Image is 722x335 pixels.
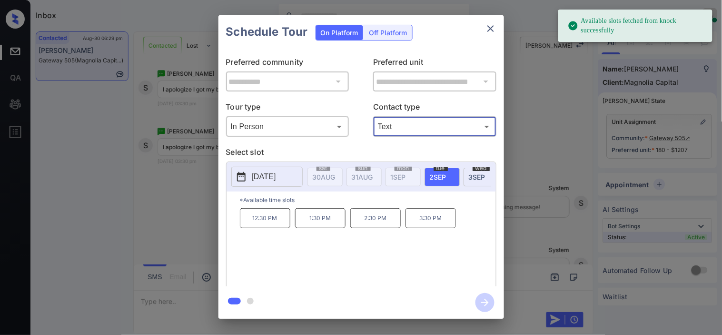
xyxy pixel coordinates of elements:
div: On Platform [316,25,363,40]
div: In Person [228,119,347,134]
p: *Available time slots [240,192,496,208]
p: Contact type [373,101,496,116]
span: 3 SEP [469,173,485,181]
p: Tour type [226,101,349,116]
span: 2 SEP [430,173,446,181]
button: [DATE] [231,167,303,187]
span: wed [473,165,490,171]
p: Preferred unit [373,56,496,71]
div: Text [376,119,494,134]
span: tue [434,165,448,171]
div: date-select [464,168,499,186]
button: btn-next [470,290,500,315]
p: 3:30 PM [406,208,456,228]
p: [DATE] [252,171,276,183]
div: Available slots fetched from knock successfully [568,12,705,39]
div: date-select [425,168,460,186]
p: 2:30 PM [350,208,401,228]
p: Preferred community [226,56,349,71]
p: 12:30 PM [240,208,290,228]
p: 1:30 PM [295,208,346,228]
button: close [481,19,500,38]
div: Off Platform [365,25,412,40]
p: Select slot [226,146,496,162]
h2: Schedule Tour [218,15,316,49]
